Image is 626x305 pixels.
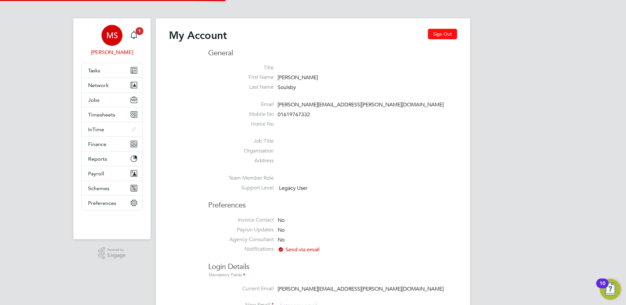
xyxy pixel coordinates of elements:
[208,121,274,128] label: Home No
[208,194,457,210] h3: Preferences
[600,279,621,300] button: Open Resource Center, 10 new notifications
[278,111,310,118] span: 01619767332
[88,112,115,118] span: Timesheets
[208,236,274,243] label: Agency Consultant
[82,166,142,181] button: Payroll
[88,156,107,162] span: Reports
[82,196,142,210] button: Preferences
[278,227,285,233] span: No
[208,246,274,253] label: Notifications
[169,29,227,42] h2: My Account
[136,27,143,35] span: 1
[88,82,109,88] span: Network
[88,141,106,147] span: Finance
[428,29,457,39] button: Sign Out
[81,48,143,56] span: Matt Soulsby
[107,253,126,258] span: Engage
[208,256,457,279] h3: Login Details
[88,200,116,206] span: Preferences
[278,101,444,108] span: [PERSON_NAME][EMAIL_ADDRESS][PERSON_NAME][DOMAIN_NAME]
[208,217,274,224] label: Invoice Contact
[88,97,100,103] span: Jobs
[98,247,126,260] a: Powered byEngage
[208,111,274,118] label: Mobile No
[208,84,274,91] label: Last Name
[88,170,104,177] span: Payroll
[278,75,318,81] span: [PERSON_NAME]
[73,18,151,239] nav: Main navigation
[106,31,118,40] span: MS
[279,185,307,191] span: Legacy User
[88,67,100,74] span: Tasks
[127,25,140,46] a: 1
[82,152,142,166] button: Reports
[278,246,320,253] span: Send via email
[208,285,274,292] label: Current Email
[82,78,142,92] button: Network
[82,107,142,122] button: Timesheets
[208,226,274,233] label: Payrun Updates
[278,84,296,91] span: Soulsby
[208,48,457,58] h3: General
[208,64,274,71] label: Title
[278,217,285,224] span: No
[82,122,142,136] button: InTime
[208,148,274,154] label: Organisation
[208,101,274,108] label: Email
[208,272,457,279] div: Mandatory Fields
[278,286,444,292] span: [PERSON_NAME][EMAIL_ADDRESS][PERSON_NAME][DOMAIN_NAME]
[82,137,142,151] button: Finance
[599,283,605,292] div: 10
[81,217,143,227] a: Go to home page
[82,93,142,107] button: Jobs
[82,63,142,78] a: Tasks
[208,74,274,81] label: First Name
[107,247,126,253] span: Powered by
[82,181,142,195] button: Schemes
[208,185,274,191] label: Support Level
[81,25,143,56] a: MS[PERSON_NAME]
[88,185,109,191] span: Schemes
[278,237,285,243] span: No
[208,157,274,164] label: Address
[82,217,143,227] img: fastbook-logo-retina.png
[88,126,104,133] span: InTime
[208,175,274,182] label: Team Member Role
[208,138,274,145] label: Job Title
